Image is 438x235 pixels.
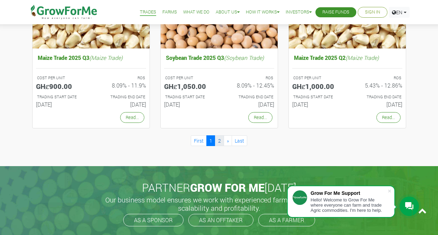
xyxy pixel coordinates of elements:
[225,94,273,100] p: Estimated Trading End Date
[162,9,177,16] a: Farms
[164,101,214,108] h6: [DATE]
[352,101,402,108] h6: [DATE]
[227,137,229,144] span: »
[32,135,406,146] nav: Page Navigation
[188,214,253,226] a: AS AN OFFTAKER
[37,75,85,81] p: COST PER UNIT
[293,75,341,81] p: COST PER UNIT
[224,101,274,108] h6: [DATE]
[232,135,247,146] a: Last
[224,54,264,61] i: (Soybean Trade)
[96,82,146,89] h6: 8.09% - 11.9%
[322,9,349,16] a: Raise Funds
[293,94,341,100] p: Estimated Trading Start Date
[225,75,273,81] p: ROS
[97,75,145,81] p: ROS
[292,82,342,90] h5: GHȼ1,000.00
[311,190,387,196] div: Grow For Me Support
[354,94,401,100] p: Estimated Trading End Date
[164,53,274,63] h5: Soybean Trade 2025 Q3
[123,214,184,226] a: AS A SPONSOR
[120,112,144,123] a: Read...
[165,94,213,100] p: Estimated Trading Start Date
[30,181,409,194] h2: PARTNER [DATE]
[224,82,274,89] h6: 8.09% - 12.45%
[191,135,207,146] a: First
[216,9,240,16] a: About Us
[36,101,86,108] h6: [DATE]
[376,112,401,123] a: Read...
[89,54,123,61] i: (Maize Trade)
[389,7,410,18] a: EN
[215,135,224,146] a: 2
[311,197,387,213] div: Hello! Welcome to Grow For Me where everyone can farm and trade Agric commodities. I'm here to help.
[37,94,85,100] p: Estimated Trading Start Date
[292,101,342,108] h6: [DATE]
[36,53,146,110] a: Maize Trade 2025 Q3(Maize Trade) COST PER UNIT GHȼ900.00 ROS 8.09% - 11.9% TRADING START DATE [DA...
[248,112,272,123] a: Read...
[97,94,145,100] p: Estimated Trading End Date
[286,9,312,16] a: Investors
[36,82,86,90] h5: GHȼ900.00
[354,75,401,81] p: ROS
[183,9,209,16] a: What We Do
[206,135,215,146] a: 1
[98,196,340,212] h5: Our business model ensures we work with experienced farmers to promote scalability and profitabil...
[292,53,402,63] h5: Maize Trade 2025 Q2
[165,75,213,81] p: COST PER UNIT
[36,53,146,63] h5: Maize Trade 2025 Q3
[346,54,379,61] i: (Maize Trade)
[352,82,402,89] h6: 5.43% - 12.86%
[365,9,380,16] a: Sign In
[246,9,279,16] a: How it Works
[292,53,402,110] a: Maize Trade 2025 Q2(Maize Trade) COST PER UNIT GHȼ1,000.00 ROS 5.43% - 12.86% TRADING START DATE ...
[258,214,315,226] a: AS A FARMER
[140,9,156,16] a: Trades
[96,101,146,108] h6: [DATE]
[164,82,214,90] h5: GHȼ1,050.00
[164,53,274,110] a: Soybean Trade 2025 Q3(Soybean Trade) COST PER UNIT GHȼ1,050.00 ROS 8.09% - 12.45% TRADING START D...
[190,180,265,195] span: GROW FOR ME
